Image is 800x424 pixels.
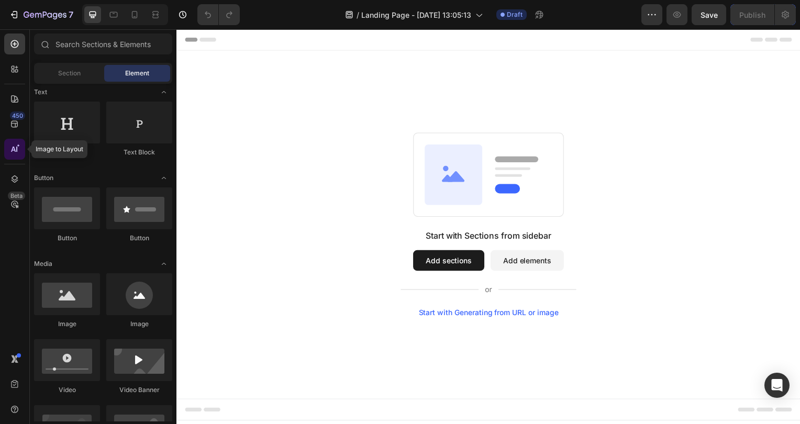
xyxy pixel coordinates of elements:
span: Toggle open [155,84,172,101]
div: Image [34,319,100,329]
span: Element [125,69,149,78]
div: Beta [8,192,25,200]
div: Heading [34,148,100,157]
span: Button [34,173,53,183]
span: Landing Page - [DATE] 13:05:13 [361,9,471,20]
div: 450 [10,111,25,120]
button: 7 [4,4,78,25]
span: / [357,9,359,20]
span: Text [34,87,47,97]
button: Add elements [316,222,390,243]
iframe: Design area [176,29,800,424]
span: Save [701,10,718,19]
button: Save [692,4,726,25]
div: Text Block [106,148,172,157]
button: Add sections [238,222,310,243]
div: Image [106,319,172,329]
div: Video [34,385,100,395]
div: Publish [739,9,765,20]
div: Undo/Redo [197,4,240,25]
div: Button [34,233,100,243]
input: Search Sections & Elements [34,34,172,54]
button: Publish [730,4,774,25]
p: 7 [69,8,73,21]
span: Section [58,69,81,78]
div: Start with Generating from URL or image [244,281,385,289]
span: Toggle open [155,170,172,186]
div: Button [106,233,172,243]
span: Toggle open [155,255,172,272]
span: Draft [507,10,523,19]
div: Video Banner [106,385,172,395]
div: Open Intercom Messenger [764,373,790,398]
div: Start with Sections from sidebar [251,202,377,214]
span: Media [34,259,52,269]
